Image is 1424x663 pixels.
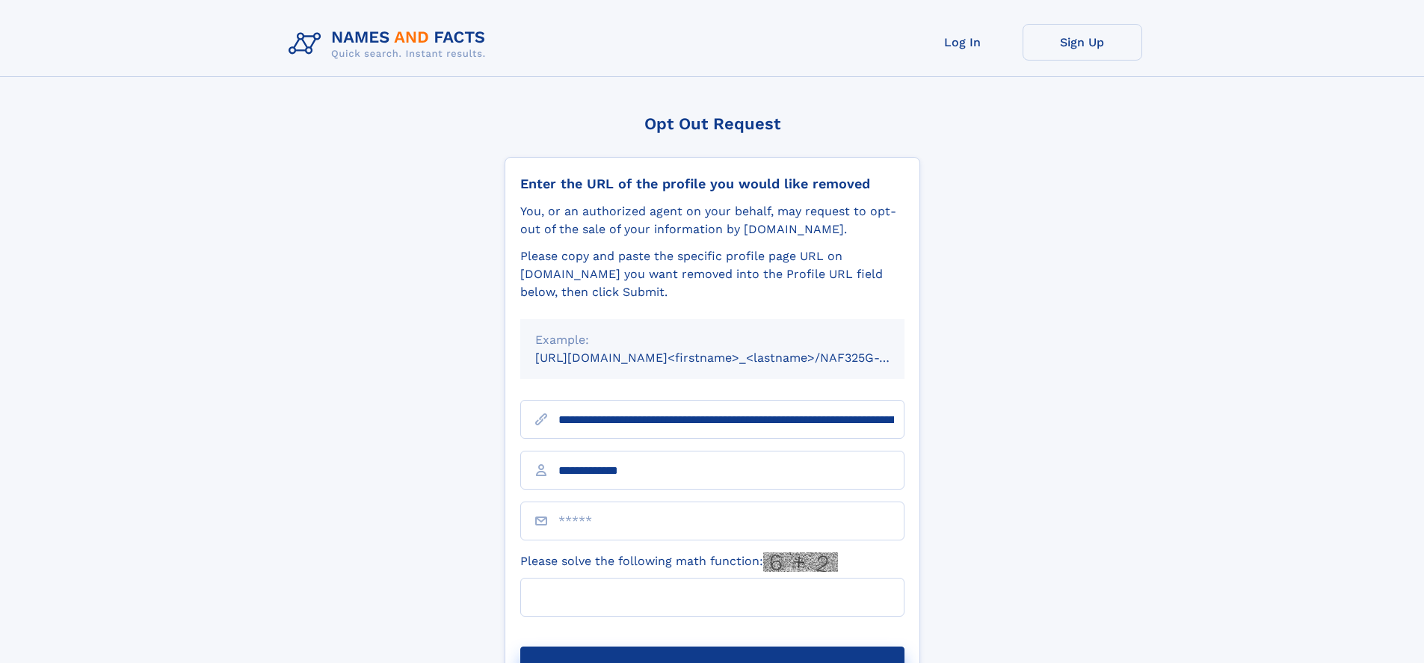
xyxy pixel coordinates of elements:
img: Logo Names and Facts [283,24,498,64]
div: You, or an authorized agent on your behalf, may request to opt-out of the sale of your informatio... [520,203,904,238]
div: Enter the URL of the profile you would like removed [520,176,904,192]
div: Opt Out Request [505,114,920,133]
div: Please copy and paste the specific profile page URL on [DOMAIN_NAME] you want removed into the Pr... [520,247,904,301]
a: Log In [903,24,1023,61]
div: Example: [535,331,890,349]
label: Please solve the following math function: [520,552,838,572]
small: [URL][DOMAIN_NAME]<firstname>_<lastname>/NAF325G-xxxxxxxx [535,351,933,365]
a: Sign Up [1023,24,1142,61]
